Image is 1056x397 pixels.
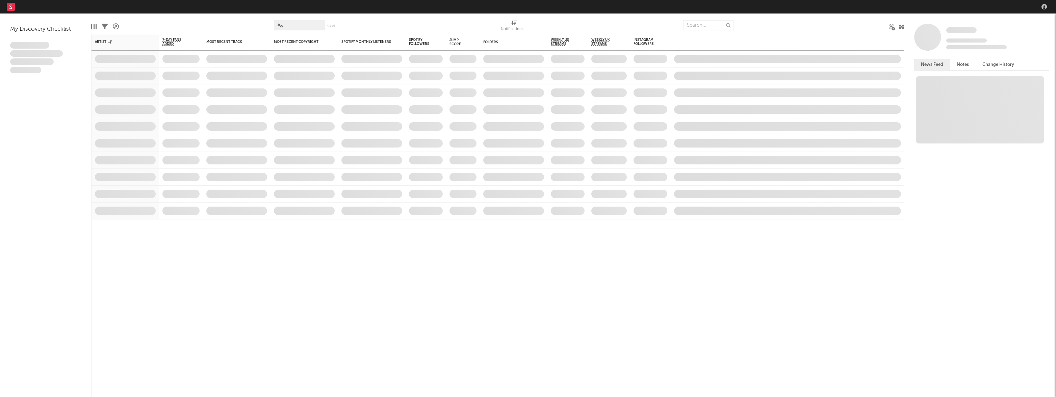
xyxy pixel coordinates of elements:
span: 7-Day Fans Added [162,38,189,46]
button: Notes [950,59,976,70]
div: Most Recent Copyright [274,40,325,44]
div: Most Recent Track [206,40,257,44]
div: Jump Score [449,38,466,46]
span: Weekly UK Streams [591,38,617,46]
span: Integer aliquet in purus et [10,50,63,57]
div: Instagram Followers [634,38,657,46]
span: Lorem ipsum dolor [10,42,49,49]
button: Save [327,24,336,28]
span: Tracking Since: [DATE] [946,38,987,43]
span: Aliquam viverra [10,67,41,74]
span: Praesent ac interdum [10,58,54,65]
input: Search... [683,20,734,30]
div: Notifications (Artist) [501,25,528,33]
div: Notifications (Artist) [501,17,528,36]
span: 0 fans last week [946,45,1007,49]
div: Folders [483,40,534,44]
div: A&R Pipeline [113,17,119,36]
span: Weekly US Streams [551,38,574,46]
button: News Feed [914,59,950,70]
div: Filters [102,17,108,36]
button: Change History [976,59,1021,70]
span: Some Artist [946,27,977,33]
div: Spotify Followers [409,38,433,46]
div: Artist [95,40,146,44]
div: Spotify Monthly Listeners [341,40,392,44]
div: Edit Columns [91,17,97,36]
a: Some Artist [946,27,977,34]
div: My Discovery Checklist [10,25,81,33]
